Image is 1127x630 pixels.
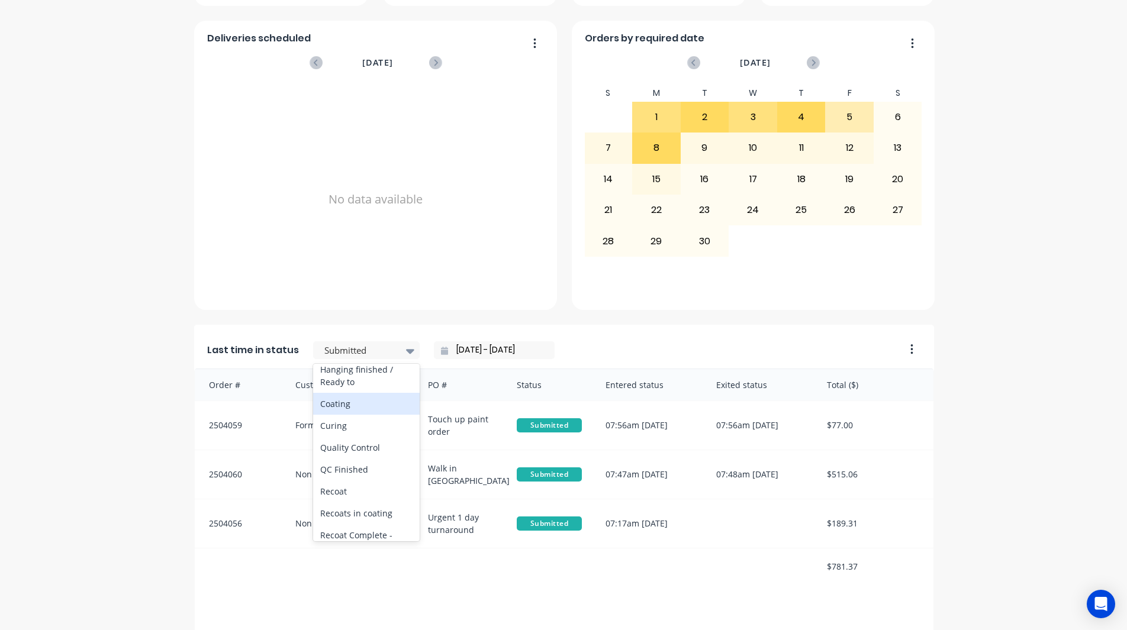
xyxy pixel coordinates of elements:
[704,450,815,499] div: 07:48am [DATE]
[195,401,284,450] div: 2504059
[633,164,680,194] div: 15
[815,548,933,584] div: $781.37
[874,133,922,163] div: 13
[729,85,777,102] div: W
[681,133,729,163] div: 9
[284,401,417,450] div: Formanova PTY LTD
[874,102,922,132] div: 6
[313,458,420,480] div: QC Finished
[594,401,704,450] div: 07:56am [DATE]
[633,102,680,132] div: 1
[815,401,933,450] div: $77.00
[313,415,420,437] div: Curing
[815,369,933,400] div: Total ($)
[416,401,505,450] div: Touch up paint order
[826,133,873,163] div: 12
[195,499,284,548] div: 2504056
[633,133,680,163] div: 8
[284,369,417,400] div: Customer
[826,164,873,194] div: 19
[313,393,420,415] div: Coating
[815,450,933,499] div: $515.06
[284,450,417,499] div: Non account customers
[313,358,420,393] div: Hanging finished / Ready to
[207,343,299,357] span: Last time in status
[778,195,825,225] div: 25
[729,195,777,225] div: 24
[729,164,777,194] div: 17
[313,480,420,502] div: Recoat
[195,450,284,499] div: 2504060
[729,133,777,163] div: 10
[729,102,777,132] div: 3
[362,56,393,69] span: [DATE]
[778,102,825,132] div: 4
[681,102,729,132] div: 2
[517,516,582,531] span: Submitted
[778,164,825,194] div: 18
[1087,590,1115,618] div: Open Intercom Messenger
[594,369,704,400] div: Entered status
[505,369,594,400] div: Status
[681,226,729,256] div: 30
[584,85,633,102] div: S
[416,450,505,499] div: Walk in [GEOGRAPHIC_DATA]
[416,369,505,400] div: PO #
[207,85,545,314] div: No data available
[681,195,729,225] div: 23
[594,450,704,499] div: 07:47am [DATE]
[594,499,704,548] div: 07:17am [DATE]
[517,467,582,482] span: Submitted
[517,418,582,432] span: Submitted
[777,85,826,102] div: T
[815,499,933,548] div: $189.31
[778,133,825,163] div: 11
[585,195,632,225] div: 21
[585,226,632,256] div: 28
[704,401,815,450] div: 07:56am [DATE]
[448,341,550,359] input: Filter by date
[704,369,815,400] div: Exited status
[633,195,680,225] div: 22
[284,499,417,548] div: Non account customers
[874,195,922,225] div: 27
[825,85,874,102] div: F
[826,195,873,225] div: 26
[195,369,284,400] div: Order #
[207,31,311,46] span: Deliveries scheduled
[313,524,420,558] div: Recoat Complete - Notify Customer
[874,85,922,102] div: S
[681,85,729,102] div: T
[632,85,681,102] div: M
[416,499,505,548] div: Urgent 1 day turnaround
[740,56,771,69] span: [DATE]
[681,164,729,194] div: 16
[874,164,922,194] div: 20
[313,437,420,458] div: Quality Control
[633,226,680,256] div: 29
[585,133,632,163] div: 7
[585,164,632,194] div: 14
[313,502,420,524] div: Recoats in coating
[826,102,873,132] div: 5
